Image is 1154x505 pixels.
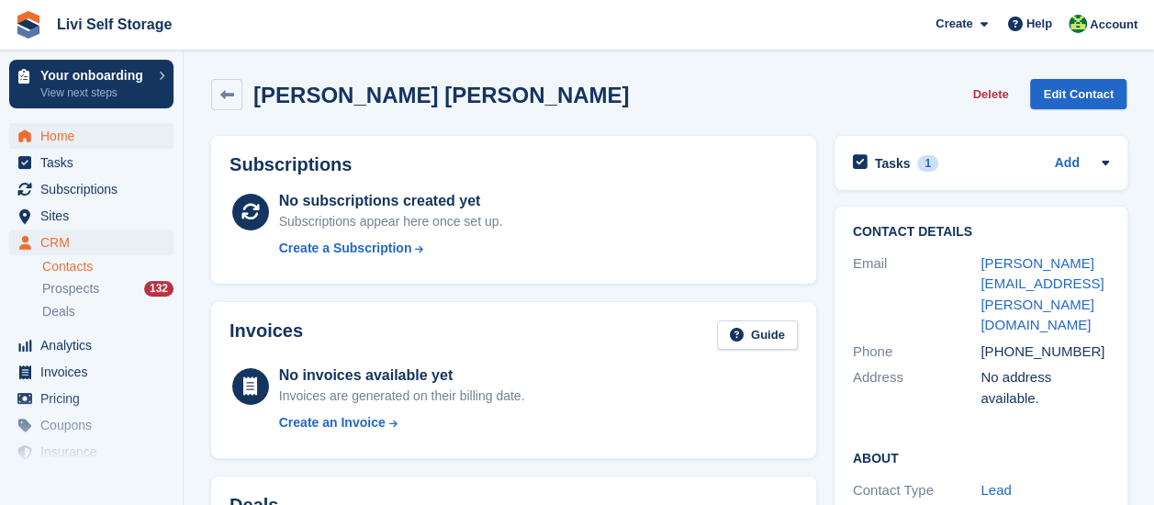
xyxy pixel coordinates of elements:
[936,15,972,33] span: Create
[40,69,150,82] p: Your onboarding
[9,230,174,255] a: menu
[9,203,174,229] a: menu
[279,413,525,432] a: Create an Invoice
[9,439,174,465] a: menu
[279,413,386,432] div: Create an Invoice
[717,320,798,351] a: Guide
[42,302,174,321] a: Deals
[1026,15,1052,33] span: Help
[230,154,798,175] h2: Subscriptions
[279,212,503,231] div: Subscriptions appear here once set up.
[853,367,981,409] div: Address
[853,225,1109,240] h2: Contact Details
[253,83,629,107] h2: [PERSON_NAME] [PERSON_NAME]
[279,239,412,258] div: Create a Subscription
[1030,79,1126,109] a: Edit Contact
[42,280,99,297] span: Prospects
[40,439,151,465] span: Insurance
[980,482,1011,498] a: Lead
[980,342,1109,363] div: [PHONE_NUMBER]
[9,386,174,411] a: menu
[853,480,981,501] div: Contact Type
[40,230,151,255] span: CRM
[15,11,42,39] img: stora-icon-8386f47178a22dfd0bd8f6a31ec36ba5ce8667c1dd55bd0f319d3a0aa187defe.svg
[917,155,938,172] div: 1
[50,9,179,39] a: Livi Self Storage
[1069,15,1087,33] img: Alex Handyside
[279,239,503,258] a: Create a Subscription
[144,281,174,297] div: 132
[40,176,151,202] span: Subscriptions
[40,359,151,385] span: Invoices
[40,386,151,411] span: Pricing
[9,123,174,149] a: menu
[965,79,1015,109] button: Delete
[279,190,503,212] div: No subscriptions created yet
[853,448,1109,466] h2: About
[980,255,1104,333] a: [PERSON_NAME][EMAIL_ADDRESS][PERSON_NAME][DOMAIN_NAME]
[853,253,981,336] div: Email
[1090,16,1137,34] span: Account
[40,123,151,149] span: Home
[42,258,174,275] a: Contacts
[9,359,174,385] a: menu
[279,365,525,387] div: No invoices available yet
[9,332,174,358] a: menu
[42,279,174,298] a: Prospects 132
[40,332,151,358] span: Analytics
[9,412,174,438] a: menu
[230,320,303,351] h2: Invoices
[279,387,525,406] div: Invoices are generated on their billing date.
[40,203,151,229] span: Sites
[9,150,174,175] a: menu
[9,176,174,202] a: menu
[40,412,151,438] span: Coupons
[40,84,150,101] p: View next steps
[40,150,151,175] span: Tasks
[980,367,1109,409] div: No address available.
[853,342,981,363] div: Phone
[9,60,174,108] a: Your onboarding View next steps
[42,303,75,320] span: Deals
[1054,153,1079,174] a: Add
[875,155,911,172] h2: Tasks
